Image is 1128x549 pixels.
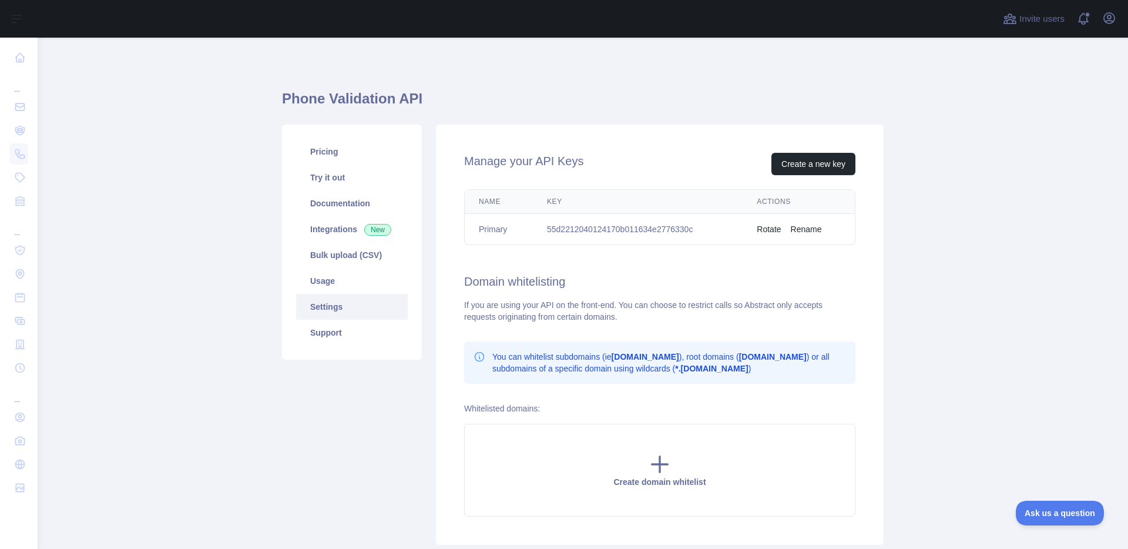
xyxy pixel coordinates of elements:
[533,190,743,214] th: Key
[533,214,743,245] td: 55d2212040124170b011634e2776330c
[9,214,28,237] div: ...
[465,190,533,214] th: Name
[282,89,884,118] h1: Phone Validation API
[464,273,855,290] h2: Domain whitelisting
[743,190,855,214] th: Actions
[613,477,706,487] span: Create domain whitelist
[9,71,28,94] div: ...
[296,268,408,294] a: Usage
[296,139,408,165] a: Pricing
[465,214,533,245] td: Primary
[739,352,807,361] b: [DOMAIN_NAME]
[675,364,748,373] b: *.[DOMAIN_NAME]
[296,165,408,190] a: Try it out
[757,223,781,235] button: Rotate
[364,224,391,236] span: New
[1019,12,1065,26] span: Invite users
[296,190,408,216] a: Documentation
[612,352,679,361] b: [DOMAIN_NAME]
[771,153,855,175] button: Create a new key
[296,242,408,268] a: Bulk upload (CSV)
[464,153,583,175] h2: Manage your API Keys
[464,404,540,413] label: Whitelisted domains:
[492,351,846,374] p: You can whitelist subdomains (ie ), root domains ( ) or all subdomains of a specific domain using...
[791,223,822,235] button: Rename
[1001,9,1067,28] button: Invite users
[9,381,28,404] div: ...
[296,294,408,320] a: Settings
[1016,501,1104,525] iframe: Toggle Customer Support
[464,299,855,323] div: If you are using your API on the front-end. You can choose to restrict calls so Abstract only acc...
[296,320,408,346] a: Support
[296,216,408,242] a: Integrations New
